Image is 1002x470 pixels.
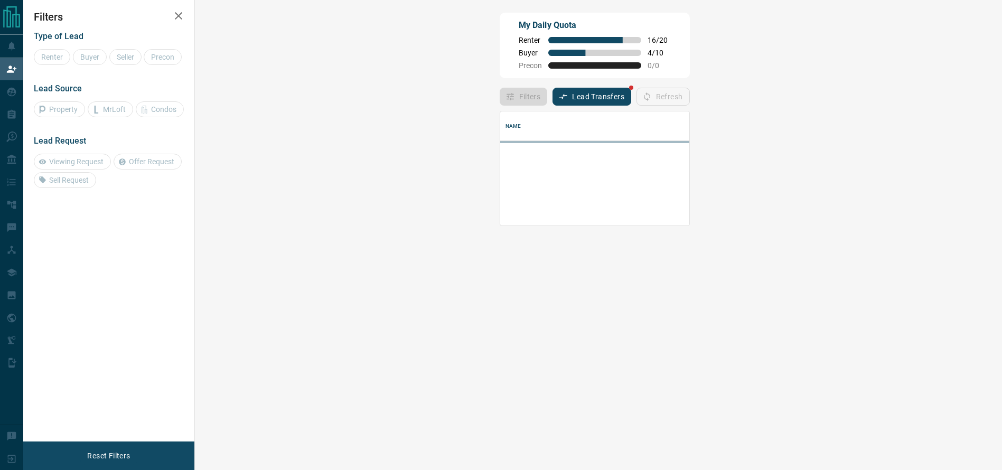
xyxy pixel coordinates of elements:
[648,36,671,44] span: 16 / 20
[505,111,521,141] div: Name
[519,19,671,32] p: My Daily Quota
[34,31,83,41] span: Type of Lead
[34,11,184,23] h2: Filters
[552,88,631,106] button: Lead Transfers
[648,61,671,70] span: 0 / 0
[34,136,86,146] span: Lead Request
[519,36,542,44] span: Renter
[648,49,671,57] span: 4 / 10
[34,83,82,93] span: Lead Source
[80,447,137,465] button: Reset Filters
[500,111,862,141] div: Name
[519,49,542,57] span: Buyer
[519,61,542,70] span: Precon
